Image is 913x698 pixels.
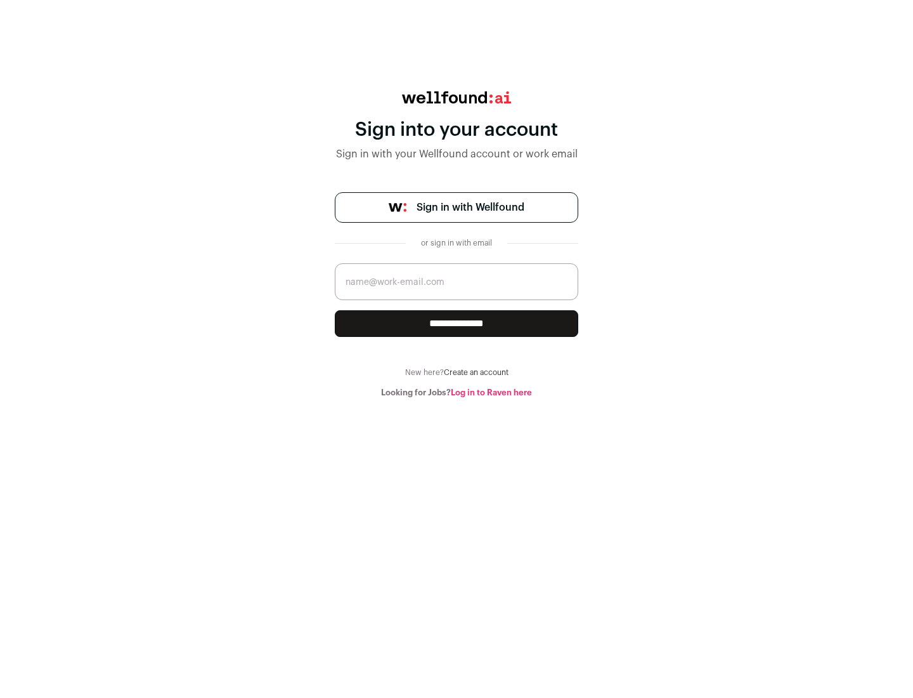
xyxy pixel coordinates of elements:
[335,147,578,162] div: Sign in with your Wellfound account or work email
[335,263,578,300] input: name@work-email.com
[335,388,578,398] div: Looking for Jobs?
[417,200,524,215] span: Sign in with Wellfound
[402,91,511,103] img: wellfound:ai
[416,238,497,248] div: or sign in with email
[389,203,406,212] img: wellfound-symbol-flush-black-fb3c872781a75f747ccb3a119075da62bfe97bd399995f84a933054e44a575c4.png
[335,119,578,142] div: Sign into your account
[451,388,532,397] a: Log in to Raven here
[444,369,508,376] a: Create an account
[335,367,578,378] div: New here?
[335,192,578,223] a: Sign in with Wellfound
